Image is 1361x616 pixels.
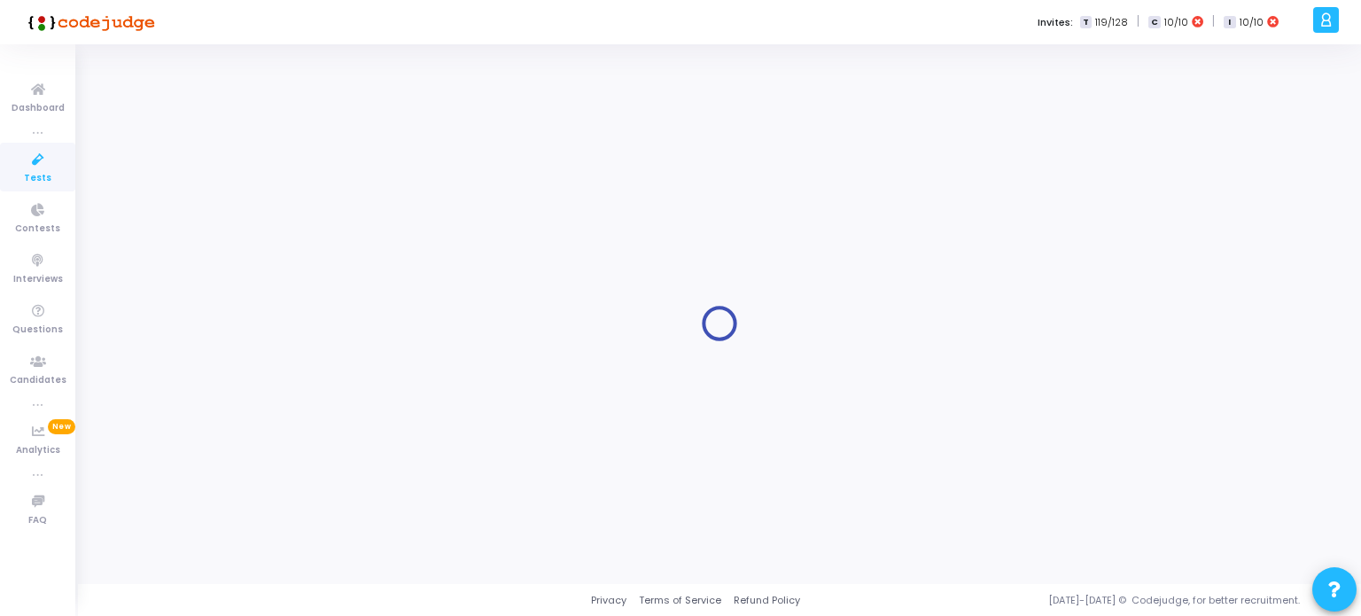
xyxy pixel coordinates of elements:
span: | [1137,12,1139,31]
span: | [1212,12,1215,31]
span: New [48,419,75,434]
span: Candidates [10,373,66,388]
span: FAQ [28,513,47,528]
a: Terms of Service [639,593,721,608]
span: Contests [15,222,60,237]
span: 10/10 [1164,15,1188,30]
span: 10/10 [1240,15,1264,30]
span: Interviews [13,272,63,287]
span: I [1224,16,1235,29]
span: C [1148,16,1160,29]
span: Tests [24,171,51,186]
span: Dashboard [12,101,65,116]
img: logo [22,4,155,40]
div: [DATE]-[DATE] © Codejudge, for better recruitment. [800,593,1339,608]
span: Questions [12,323,63,338]
label: Invites: [1038,15,1073,30]
span: Analytics [16,443,60,458]
a: Refund Policy [734,593,800,608]
span: 119/128 [1095,15,1128,30]
span: T [1080,16,1092,29]
a: Privacy [591,593,626,608]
